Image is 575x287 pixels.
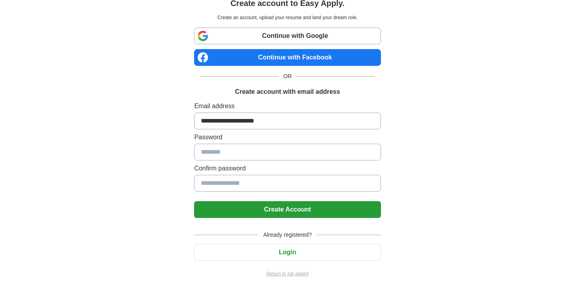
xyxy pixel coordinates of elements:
[194,49,381,66] a: Continue with Facebook
[196,14,379,21] p: Create an account, upload your resume and land your dream role.
[194,101,381,111] label: Email address
[194,133,381,142] label: Password
[194,249,381,255] a: Login
[258,231,316,239] span: Already registered?
[194,201,381,218] button: Create Account
[235,87,340,97] h1: Create account with email address
[194,28,381,44] a: Continue with Google
[279,72,297,81] span: OR
[194,164,381,173] label: Confirm password
[194,244,381,261] button: Login
[194,270,381,277] a: Return to job advert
